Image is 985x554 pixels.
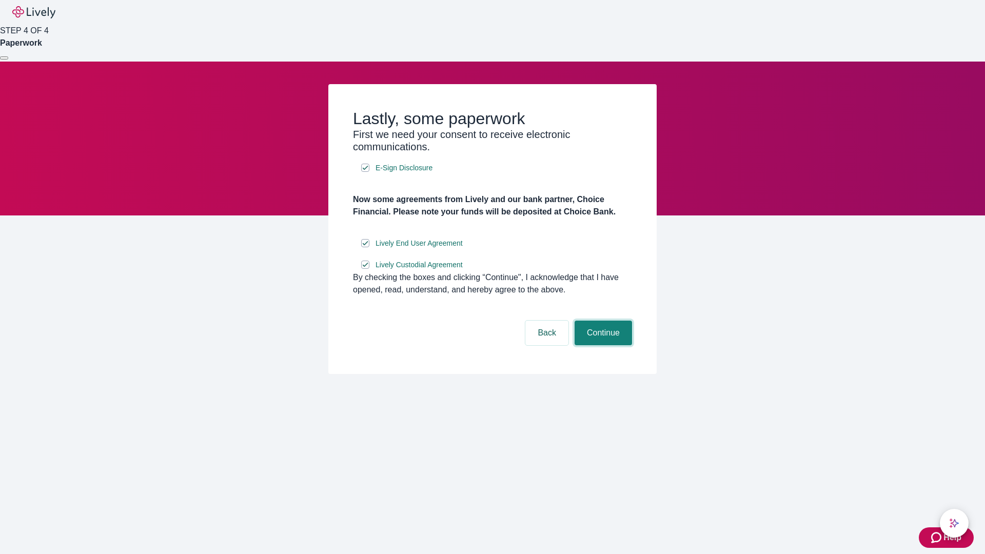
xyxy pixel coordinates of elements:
[376,238,463,249] span: Lively End User Agreement
[373,259,465,271] a: e-sign disclosure document
[353,193,632,218] h4: Now some agreements from Lively and our bank partner, Choice Financial. Please note your funds wi...
[353,109,632,128] h2: Lastly, some paperwork
[949,518,959,528] svg: Lively AI Assistant
[353,128,632,153] h3: First we need your consent to receive electronic communications.
[373,162,435,174] a: e-sign disclosure document
[919,527,974,548] button: Zendesk support iconHelp
[943,531,961,544] span: Help
[931,531,943,544] svg: Zendesk support icon
[373,237,465,250] a: e-sign disclosure document
[12,6,55,18] img: Lively
[376,260,463,270] span: Lively Custodial Agreement
[940,509,969,538] button: chat
[575,321,632,345] button: Continue
[353,271,632,296] div: By checking the boxes and clicking “Continue", I acknowledge that I have opened, read, understand...
[525,321,568,345] button: Back
[376,163,432,173] span: E-Sign Disclosure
